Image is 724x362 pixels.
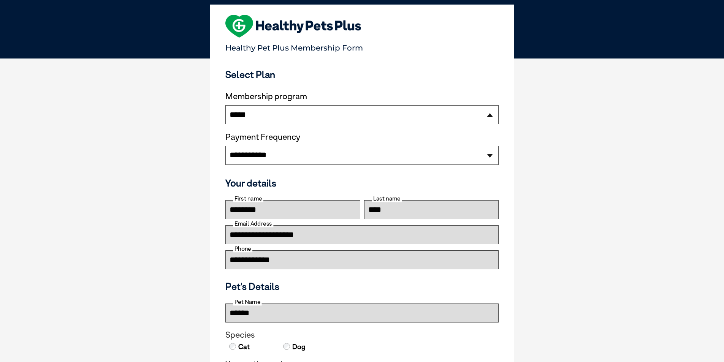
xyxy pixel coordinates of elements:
[225,15,361,38] img: heart-shape-hpp-logo-large.png
[225,132,300,142] label: Payment Frequency
[222,281,502,292] h3: Pet's Details
[372,195,402,202] label: Last name
[233,220,273,227] label: Email Address
[225,330,499,340] legend: Species
[233,245,252,252] label: Phone
[225,69,499,80] h3: Select Plan
[225,92,499,101] label: Membership program
[225,177,499,189] h3: Your details
[233,195,263,202] label: First name
[225,40,499,52] p: Healthy Pet Plus Membership Form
